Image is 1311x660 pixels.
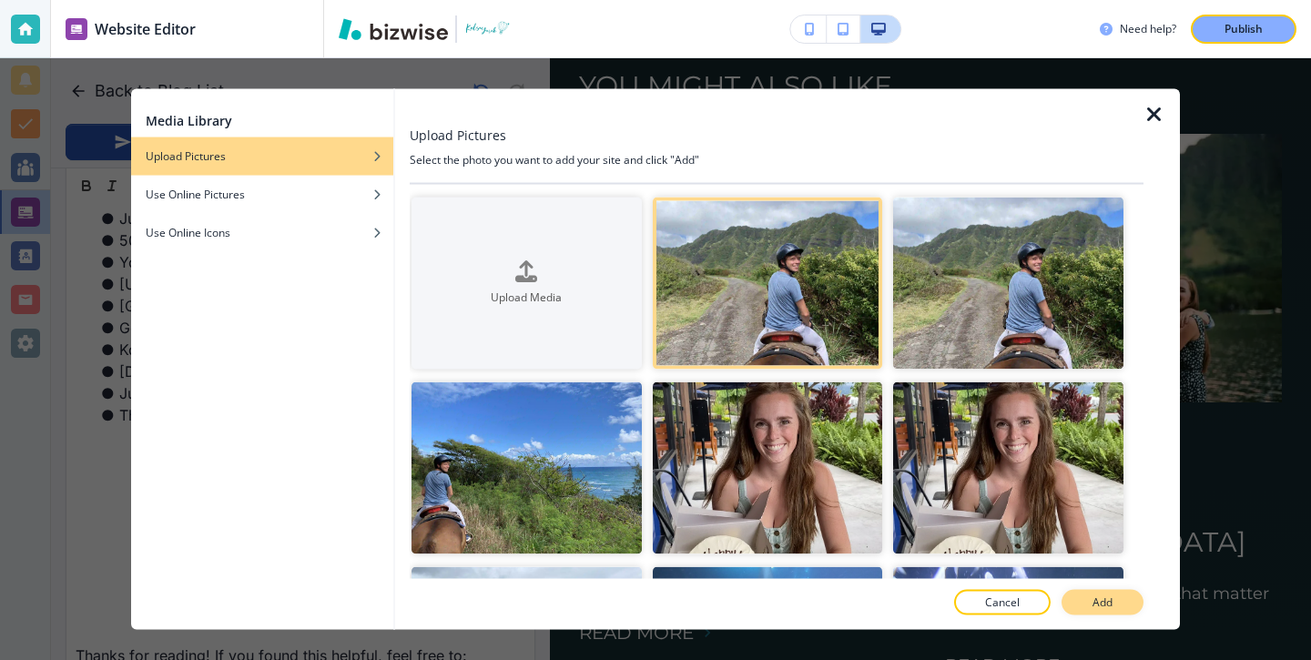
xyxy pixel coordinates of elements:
button: Use Online Icons [131,213,393,251]
h4: Upload Pictures [146,147,226,164]
button: Add [1062,590,1143,615]
p: Add [1092,594,1113,611]
img: Bizwise Logo [339,18,448,40]
h3: Need help? [1120,21,1176,37]
h4: Select the photo you want to add your site and click "Add" [410,151,1143,168]
button: Upload Media [412,197,642,369]
h4: Use Online Icons [146,224,230,240]
img: editor icon [66,18,87,40]
img: Your Logo [464,20,513,37]
h2: Media Library [146,110,232,129]
h4: Use Online Pictures [146,186,245,202]
h3: Upload Pictures [410,125,506,144]
button: Cancel [954,590,1051,615]
button: Use Online Pictures [131,175,393,213]
button: Publish [1191,15,1296,44]
button: Upload Pictures [131,137,393,175]
h2: Website Editor [95,18,196,40]
h4: Upload Media [412,289,642,306]
p: Publish [1225,21,1263,37]
p: Cancel [985,594,1020,611]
